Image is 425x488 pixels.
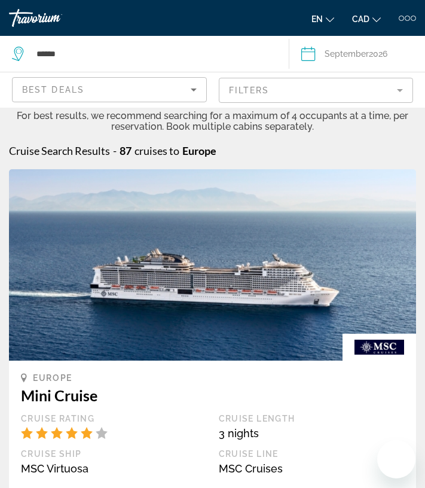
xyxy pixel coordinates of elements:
span: September [325,49,369,59]
div: Cruise Length [219,413,405,424]
button: Change language [311,10,334,28]
div: Cruise Ship [21,449,207,459]
button: Filter [219,77,414,103]
span: cruises to [134,144,179,157]
mat-select: Sort by [22,83,197,97]
span: en [311,14,323,24]
div: 3 nights [219,427,405,440]
a: Travorium [9,9,99,27]
h3: Mini Cruise [21,386,404,404]
img: msccruise.gif [343,334,416,361]
div: MSC Cruises [219,462,405,475]
div: 2026 [325,45,387,62]
img: 1597081161.jpg [9,169,416,361]
span: CAD [352,14,369,24]
iframe: Button to launch messaging window [377,440,415,478]
h1: Cruise Search Results [9,144,110,157]
span: - [113,144,117,157]
div: MSC Virtuosa [21,462,207,475]
span: 87 [120,144,132,157]
button: Change currency [352,10,381,28]
span: Europe [33,373,72,383]
div: Cruise Line [219,449,405,459]
span: Europe [182,144,216,157]
span: Best Deals [22,85,84,94]
div: Cruise Rating [21,413,207,424]
button: September2026 [301,36,413,72]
